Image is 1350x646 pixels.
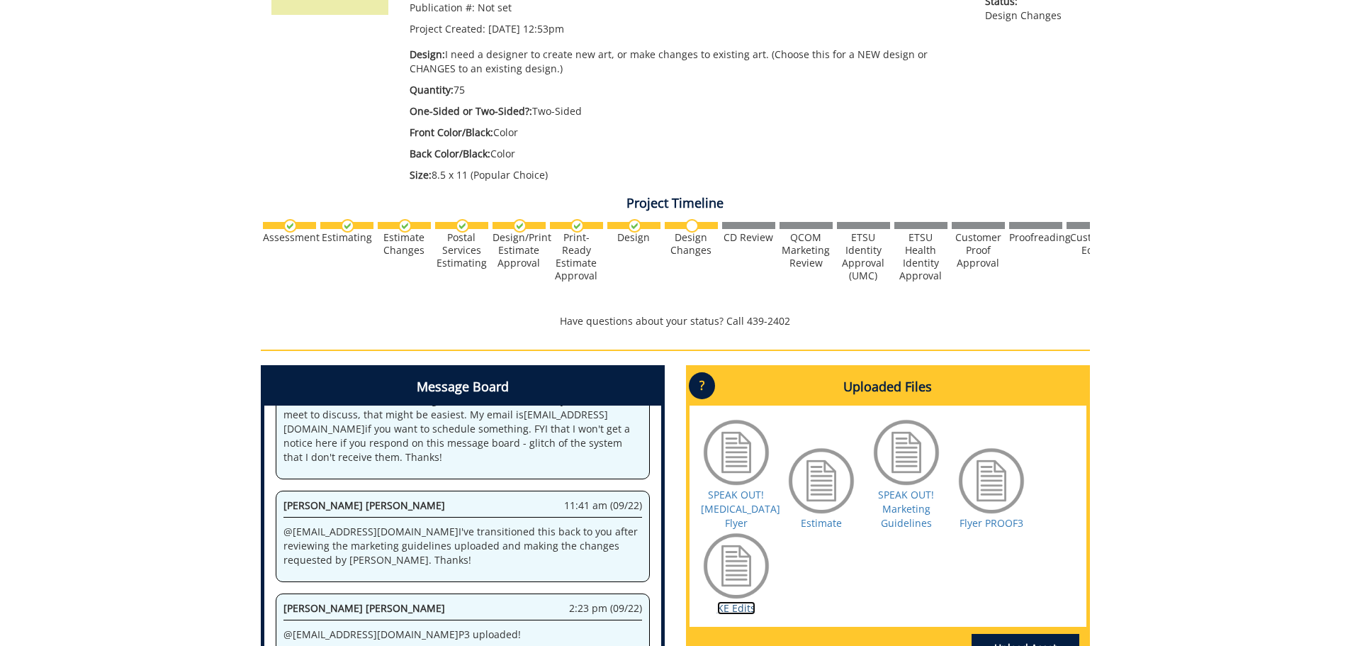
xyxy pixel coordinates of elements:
[513,219,527,233] img: checkmark
[410,126,493,139] span: Front Color/Black:
[410,168,432,182] span: Size:
[283,219,297,233] img: checkmark
[283,628,642,642] p: @ [EMAIL_ADDRESS][DOMAIN_NAME] P3 uploaded!
[320,231,373,244] div: Estimating
[264,369,661,406] h4: Message Board
[261,196,1090,211] h4: Project Timeline
[1067,231,1120,257] div: Customer Edits
[607,231,660,244] div: Design
[410,147,964,161] p: Color
[488,22,564,35] span: [DATE] 12:53pm
[283,601,445,615] span: [PERSON_NAME] [PERSON_NAME]
[690,369,1086,406] h4: Uploaded Files
[1009,231,1062,244] div: Proofreading
[398,219,412,233] img: checkmark
[952,231,1005,269] div: Customer Proof Approval
[569,601,642,616] span: 2:23 pm (09/22)
[628,219,641,233] img: checkmark
[410,126,964,140] p: Color
[801,516,842,530] a: Estimate
[960,516,1023,530] a: Flyer PROOF3
[550,231,603,282] div: Print-Ready Estimate Approval
[493,231,546,269] div: Design/Print Estimate Approval
[780,231,833,269] div: QCOM Marketing Review
[722,231,775,244] div: CD Review
[410,147,490,160] span: Back Color/Black:
[894,231,947,282] div: ETSU Health Identity Approval
[665,231,718,257] div: Design Changes
[878,488,934,530] a: SPEAK OUT! Marketing Guidelines
[410,83,964,97] p: 75
[456,219,469,233] img: checkmark
[283,499,445,512] span: [PERSON_NAME] [PERSON_NAME]
[837,231,890,282] div: ETSU Identity Approval (UMC)
[410,1,475,14] span: Publication #:
[701,488,780,530] a: SPEAK OUT! [MEDICAL_DATA] Flyer
[564,499,642,513] span: 11:41 am (09/22)
[261,314,1090,328] p: Have questions about your status? Call 439-2402
[410,104,964,118] p: Two-Sided
[717,601,755,615] a: KE Edits
[378,231,431,257] div: Estimate Changes
[410,83,454,96] span: Quantity:
[478,1,512,14] span: Not set
[263,231,316,244] div: Assessment
[283,525,642,567] p: @ [EMAIL_ADDRESS][DOMAIN_NAME] I've transitioned this back to you after reviewing the marketing g...
[435,231,488,269] div: Postal Services Estimating
[410,104,532,118] span: One-Sided or Two-Sided?:
[410,22,485,35] span: Project Created:
[410,48,964,76] p: I need a designer to create new art, or make changes to existing art. (Choose this for a NEW desi...
[570,219,584,233] img: checkmark
[410,168,964,182] p: 8.5 x 11 (Popular Choice)
[689,372,715,399] p: ?
[410,48,445,61] span: Design:
[341,219,354,233] img: checkmark
[685,219,699,233] img: no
